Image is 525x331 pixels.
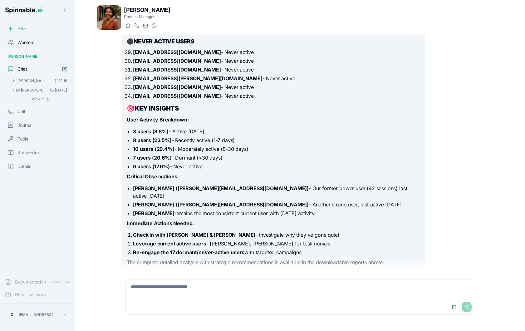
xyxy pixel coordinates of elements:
[133,67,221,73] strong: [EMAIL_ADDRESS][DOMAIN_NAME]
[133,93,221,99] strong: [EMAIL_ADDRESS][DOMAIN_NAME]
[127,259,420,267] p: The complete detailed analysis with strategic recommendations is available in the downloadable re...
[47,88,67,93] span: [DATE]
[133,185,309,191] strong: [PERSON_NAME] ([PERSON_NAME][EMAIL_ADDRESS][DOMAIN_NAME])
[133,231,420,239] li: - investigate why they've gone quiet
[17,66,27,72] span: Chat
[127,173,179,180] strong: Critical Observations:
[13,78,48,83] span: Hi taylor, Please give me a summary of the product usage for the past 5 days. Just include exter....
[127,220,194,226] strong: Immediate Actions Needed:
[133,201,309,208] strong: [PERSON_NAME] ([PERSON_NAME][EMAIL_ADDRESS][DOMAIN_NAME])
[133,75,262,82] strong: [EMAIL_ADDRESS][PERSON_NAME][DOMAIN_NAME]
[2,52,72,62] div: [PERSON_NAME]
[133,185,420,200] li: - Our former power user (42 sessions) last active [DATE]
[133,240,206,247] strong: Leverage current active users
[135,105,179,112] strong: KEY INSIGHTS
[133,66,420,73] li: - Never active
[97,5,121,30] img: Taylor Mitchell
[124,22,131,29] button: Start a chat with Taylor Mitchell
[15,291,24,298] span: Help
[141,22,149,29] button: Send email to taylor.mitchell@getspinnable.ai
[19,312,53,317] p: [EMAIL_ADDRESS]
[133,22,140,29] button: Start a call with Taylor Mitchell
[27,292,50,298] span: Coming Soon
[134,38,194,45] strong: NEVER ACTIVE USERS
[32,96,46,101] span: View all
[127,37,420,46] h3: ⚫
[48,279,72,285] span: Coming Soon
[124,6,170,14] h1: [PERSON_NAME]
[5,6,43,14] span: Spinnable
[133,249,420,256] li: with targeted campaigns
[17,136,28,142] span: Tools
[133,240,420,247] li: - [PERSON_NAME], [PERSON_NAME] for testimonials
[152,23,157,28] img: WhatsApp
[133,83,420,91] li: - Never active
[133,145,420,153] li: - Moderately active (8-30 days)
[133,154,420,161] li: - Dormant (>30 days)
[133,163,420,170] li: - Never active
[5,309,70,321] button: G[EMAIL_ADDRESS]
[17,163,31,170] span: Details
[133,249,244,255] strong: Re-engage the 17 dormant/never-active users
[10,95,70,103] button: Show all conversations
[133,232,255,238] strong: Check in with [PERSON_NAME] & [PERSON_NAME]
[17,150,40,156] span: Knowledge
[51,78,67,83] span: 12:18
[133,57,420,65] li: - Never active
[47,96,49,101] span: ›
[133,136,420,144] li: - Recently active (1-7 days)
[133,155,172,161] strong: 7 users (20.6%)
[17,26,26,32] span: Hire
[133,163,170,170] strong: 6 users (17.6%)
[10,86,70,95] button: Open conversation: Hey Taylor. Based on this Product Initiative: https://www.notion.so/Price-Plan...
[133,49,221,55] strong: [EMAIL_ADDRESS][DOMAIN_NAME]
[133,75,420,82] li: - Never active
[124,14,170,19] p: Product Manager
[133,210,420,217] li: remains the most consistent current user with [DATE] activity
[133,201,420,208] li: - Another strong user, last active [DATE]
[17,108,25,115] span: Call
[133,210,174,216] strong: [PERSON_NAME]
[133,84,221,90] strong: [EMAIL_ADDRESS][DOMAIN_NAME]
[35,6,43,14] span: .ai
[127,268,420,273] div: 12:28
[133,146,174,152] strong: 10 users (29.4%)
[133,58,221,64] strong: [EMAIL_ADDRESS][DOMAIN_NAME]
[15,279,46,285] span: Documentation
[11,312,13,317] span: G
[17,39,34,46] span: Workers
[127,116,189,123] strong: User Activity Breakdown:
[133,128,420,135] li: - Active [DATE]
[133,128,169,135] strong: 3 users (8.8%)
[17,122,32,128] span: Journal
[133,48,420,56] li: - Never active
[133,137,172,143] strong: 8 users (23.5%)
[127,104,420,113] h2: 🎯
[133,92,420,100] li: - Never active
[150,22,158,29] button: WhatsApp
[10,77,70,85] button: Open conversation: Hi taylor, Please give me a summary of the product usage for the past 5 days. ...
[59,64,70,74] button: Start new chat
[13,88,47,93] span: Hey Taylor. Based on this Product Initiative: https://www.notion.so/Price-Plans-Initiative-2777.....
